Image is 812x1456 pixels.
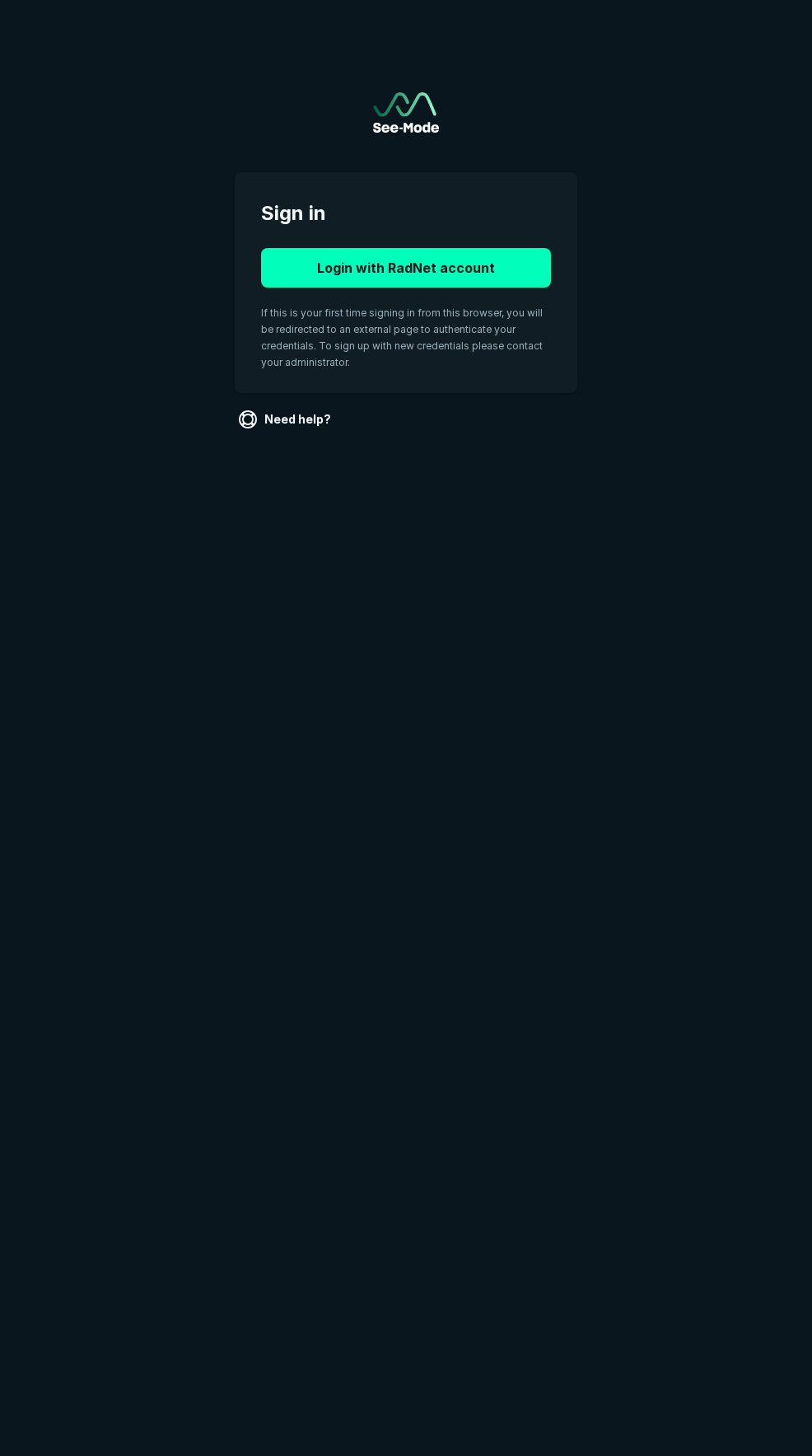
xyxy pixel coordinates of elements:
span: If this is your first time signing in from this browser, you will be redirected to an external pa... [261,307,543,368]
a: Go to sign in [373,92,439,133]
a: Need help? [235,406,338,433]
button: Login with RadNet account [261,248,551,288]
span: Sign in [261,199,551,228]
img: See-Mode Logo [373,92,439,133]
